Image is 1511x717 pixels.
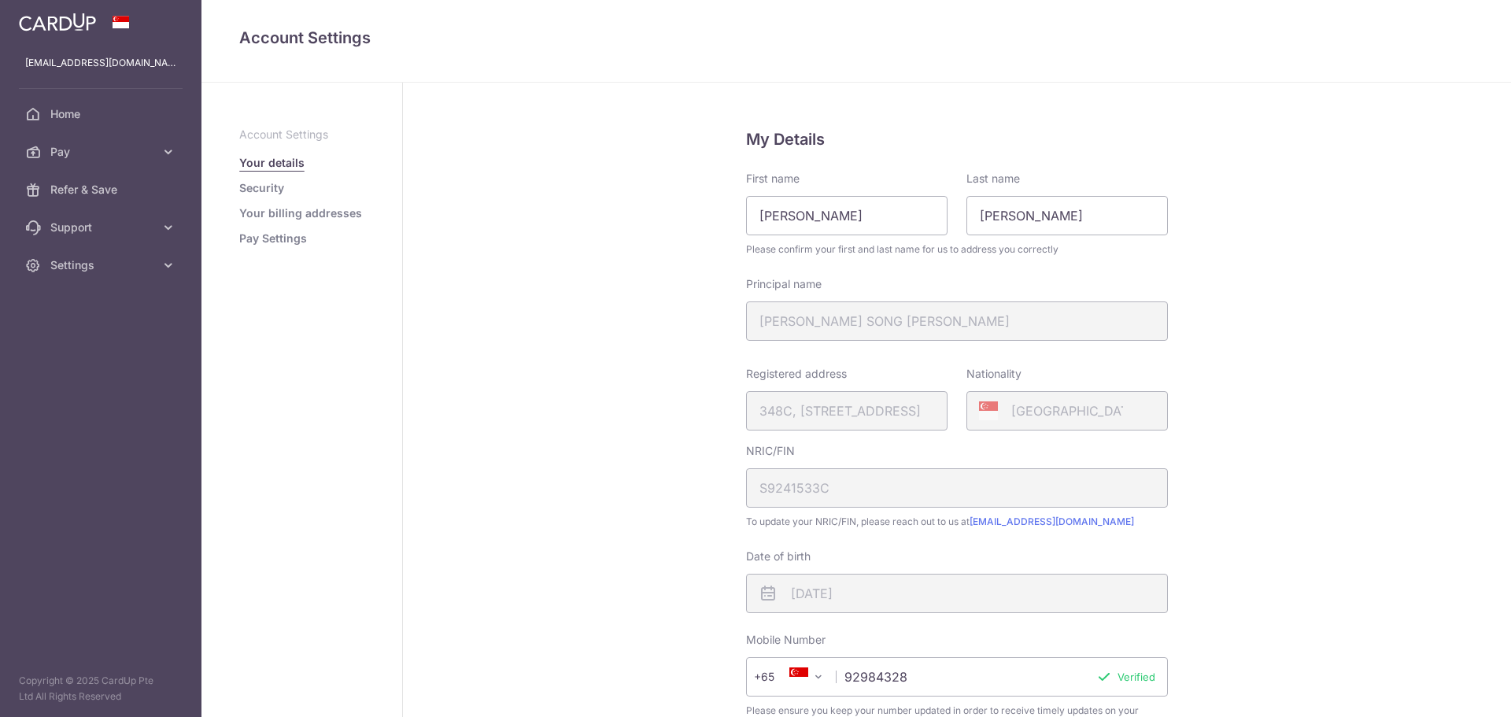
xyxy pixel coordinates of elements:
[746,127,1168,152] h5: My Details
[970,516,1134,527] a: [EMAIL_ADDRESS][DOMAIN_NAME]
[746,443,795,459] label: NRIC/FIN
[966,196,1168,235] input: Last name
[759,667,796,686] span: +65
[239,127,364,142] p: Account Settings
[239,25,1473,50] h4: Account Settings
[966,171,1020,187] label: Last name
[754,667,796,686] span: +65
[50,144,154,160] span: Pay
[746,549,811,564] label: Date of birth
[50,257,154,273] span: Settings
[746,171,800,187] label: First name
[239,231,307,246] a: Pay Settings
[19,13,96,31] img: CardUp
[239,155,305,171] a: Your details
[746,196,948,235] input: First name
[746,514,1168,530] span: To update your NRIC/FIN, please reach out to us at
[25,55,176,71] p: [EMAIL_ADDRESS][DOMAIN_NAME]
[966,366,1021,382] label: Nationality
[1410,670,1495,709] iframe: Opens a widget where you can find more information
[746,366,847,382] label: Registered address
[239,205,362,221] a: Your billing addresses
[50,182,154,198] span: Refer & Save
[50,106,154,122] span: Home
[746,242,1168,257] span: Please confirm your first and last name for us to address you correctly
[746,632,826,648] label: Mobile Number
[746,276,822,292] label: Principal name
[50,220,154,235] span: Support
[239,180,284,196] a: Security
